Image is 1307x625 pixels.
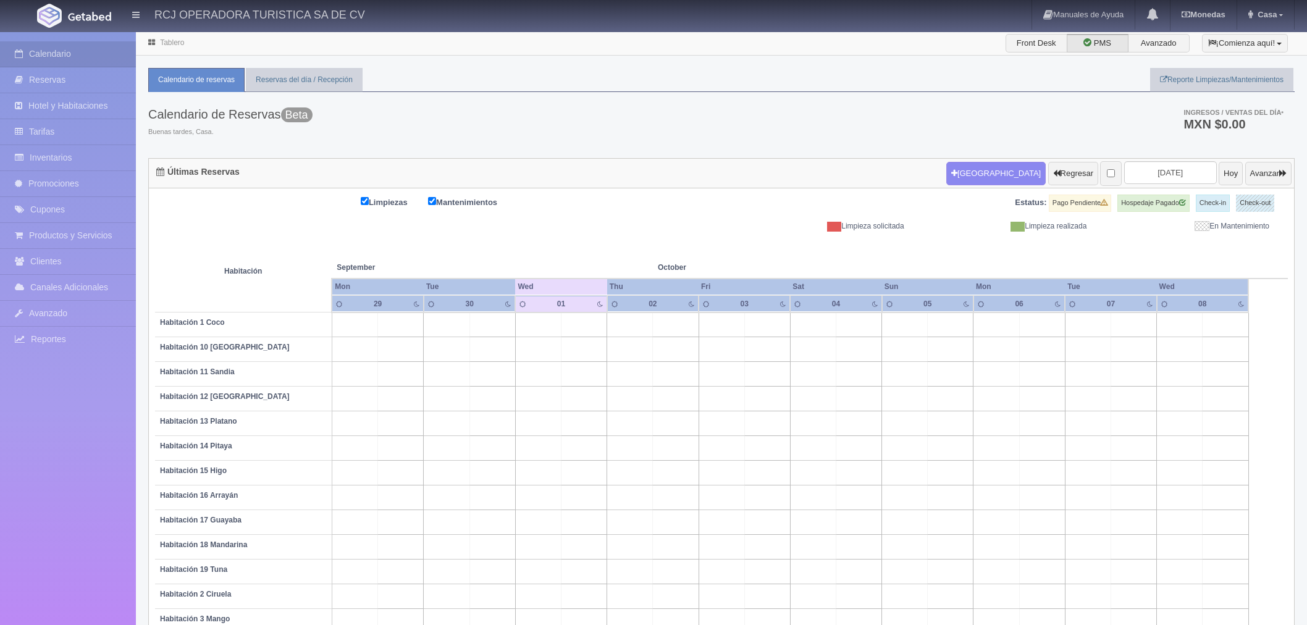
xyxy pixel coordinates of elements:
[455,299,484,309] div: 30
[1219,162,1243,185] button: Hoy
[281,107,313,122] span: Beta
[1015,197,1046,209] label: Estatus:
[160,491,238,500] b: Habitación 16 Arrayán
[1196,195,1230,212] label: Check-in
[1245,162,1292,185] button: Avanzar
[1183,109,1284,116] span: Ingresos / Ventas del día
[156,167,240,177] h4: Últimas Reservas
[364,299,392,309] div: 29
[1236,195,1274,212] label: Check-out
[160,417,237,426] b: Habitación 13 Platano
[160,565,227,574] b: Habitación 19 Tuna
[1096,221,1279,232] div: En Mantenimiento
[1202,34,1288,52] button: ¡Comienza aquí!
[148,107,313,121] h3: Calendario de Reservas
[1048,162,1098,185] button: Regresar
[547,299,576,309] div: 01
[332,279,424,295] th: Mon
[1182,10,1225,19] b: Monedas
[160,318,225,327] b: Habitación 1 Coco
[160,367,235,376] b: Habitación 11 Sandia
[1188,299,1217,309] div: 08
[424,279,516,295] th: Tue
[160,540,247,549] b: Habitación 18 Mandarina
[639,299,667,309] div: 02
[160,392,290,401] b: Habitación 12 [GEOGRAPHIC_DATA]
[914,221,1096,232] div: Limpieza realizada
[1065,279,1156,295] th: Tue
[1117,195,1190,212] label: Hospedaje Pagado
[160,590,231,598] b: Habitación 2 Ciruela
[148,68,245,92] a: Calendario de reservas
[1067,34,1128,52] label: PMS
[68,12,111,21] img: Getabed
[1005,299,1033,309] div: 06
[1150,68,1293,92] a: Reporte Limpiezas/Mantenimientos
[914,299,942,309] div: 05
[607,279,699,295] th: Thu
[946,162,1046,185] button: [GEOGRAPHIC_DATA]
[1254,10,1277,19] span: Casa
[1096,299,1125,309] div: 07
[428,197,436,205] input: Mantenimientos
[658,262,831,273] span: October
[1183,118,1284,130] h3: MXN $0.00
[148,127,313,137] span: Buenas tardes, Casa.
[790,279,881,295] th: Sat
[1006,34,1067,52] label: Front Desk
[337,262,510,273] span: September
[160,442,232,450] b: Habitación 14 Pitaya
[361,195,426,209] label: Limpiezas
[160,516,242,524] b: Habitación 17 Guayaba
[160,615,230,623] b: Habitación 3 Mango
[882,279,973,295] th: Sun
[822,299,850,309] div: 04
[428,195,516,209] label: Mantenimientos
[1049,195,1111,212] label: Pago Pendiente
[515,279,607,295] th: Wed
[730,299,759,309] div: 03
[154,6,365,22] h4: RCJ OPERADORA TURISTICA SA DE CV
[160,466,227,475] b: Habitación 15 Higo
[224,267,262,276] strong: Habitación
[160,38,184,47] a: Tablero
[699,279,790,295] th: Fri
[361,197,369,205] input: Limpiezas
[731,221,914,232] div: Limpieza solicitada
[160,343,290,351] b: Habitación 10 [GEOGRAPHIC_DATA]
[246,68,363,92] a: Reservas del día / Recepción
[1128,34,1190,52] label: Avanzado
[37,4,62,28] img: Getabed
[973,279,1065,295] th: Mon
[1157,279,1248,295] th: Wed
